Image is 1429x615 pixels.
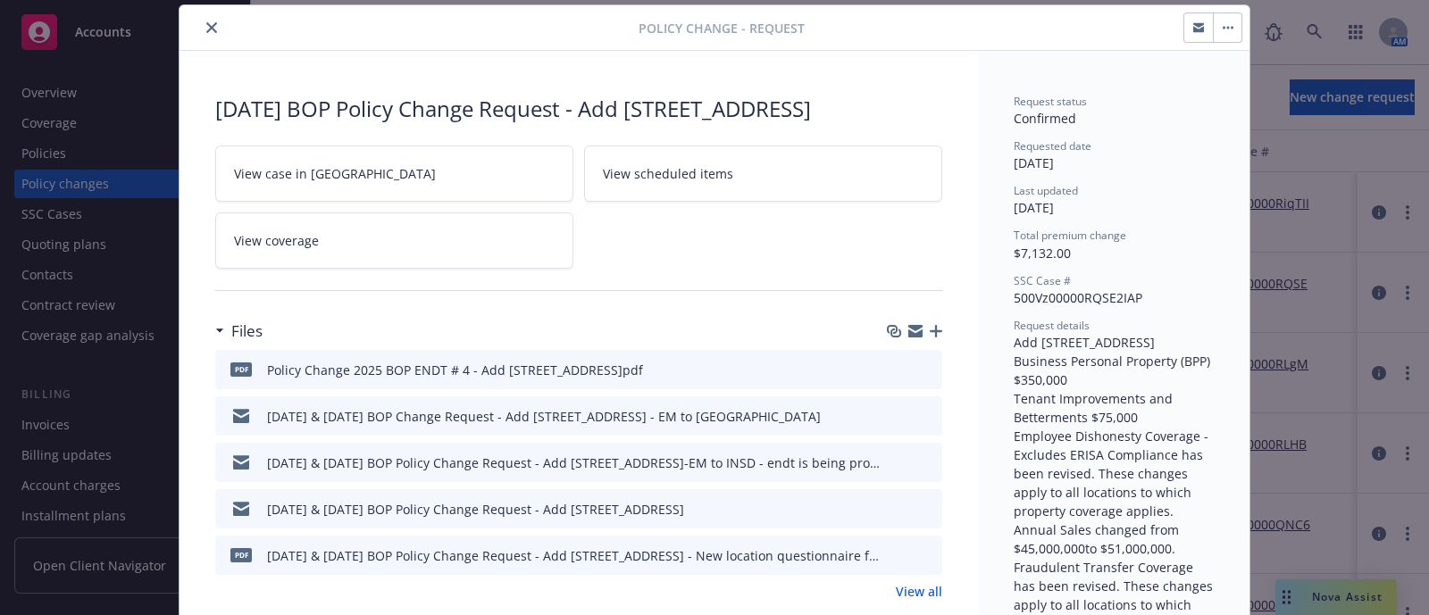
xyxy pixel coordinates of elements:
[890,407,905,426] button: download file
[1014,110,1076,127] span: Confirmed
[267,453,883,472] div: [DATE] & [DATE] BOP Policy Change Request - Add [STREET_ADDRESS]-EM to INSD - endt is being proce...
[1014,138,1091,154] span: Requested date
[890,546,905,565] button: download file
[896,582,942,601] a: View all
[1014,273,1071,288] span: SSC Case #
[1014,228,1126,243] span: Total premium change
[890,453,905,472] button: download file
[919,407,935,426] button: preview file
[919,546,935,565] button: preview file
[1014,154,1054,171] span: [DATE]
[584,145,942,202] a: View scheduled items
[234,231,319,250] span: View coverage
[1014,245,1071,262] span: $7,132.00
[603,164,733,183] span: View scheduled items
[267,361,643,379] div: Policy Change 2025 BOP ENDT # 4 - Add [STREET_ADDRESS]pdf
[230,548,252,561] span: pdf
[231,320,263,343] h3: Files
[201,17,222,38] button: close
[230,362,252,376] span: pdf
[919,453,935,472] button: preview file
[919,361,935,379] button: preview file
[215,320,263,343] div: Files
[890,500,905,519] button: download file
[267,407,821,426] div: [DATE] & [DATE] BOP Change Request - Add [STREET_ADDRESS] - EM to [GEOGRAPHIC_DATA]
[890,361,905,379] button: download file
[1014,183,1078,198] span: Last updated
[267,500,684,519] div: [DATE] & [DATE] BOP Policy Change Request - Add [STREET_ADDRESS]
[639,19,805,37] span: Policy change - Request
[1014,94,1087,109] span: Request status
[919,500,935,519] button: preview file
[267,546,883,565] div: [DATE] & [DATE] BOP Policy Change Request - Add [STREET_ADDRESS] - New location questionnaire fro...
[215,145,573,202] a: View case in [GEOGRAPHIC_DATA]
[234,164,436,183] span: View case in [GEOGRAPHIC_DATA]
[215,94,942,124] div: [DATE] BOP Policy Change Request - Add [STREET_ADDRESS]
[1014,199,1054,216] span: [DATE]
[215,212,573,269] a: View coverage
[1014,289,1142,306] span: 500Vz00000RQSE2IAP
[1014,318,1090,333] span: Request details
